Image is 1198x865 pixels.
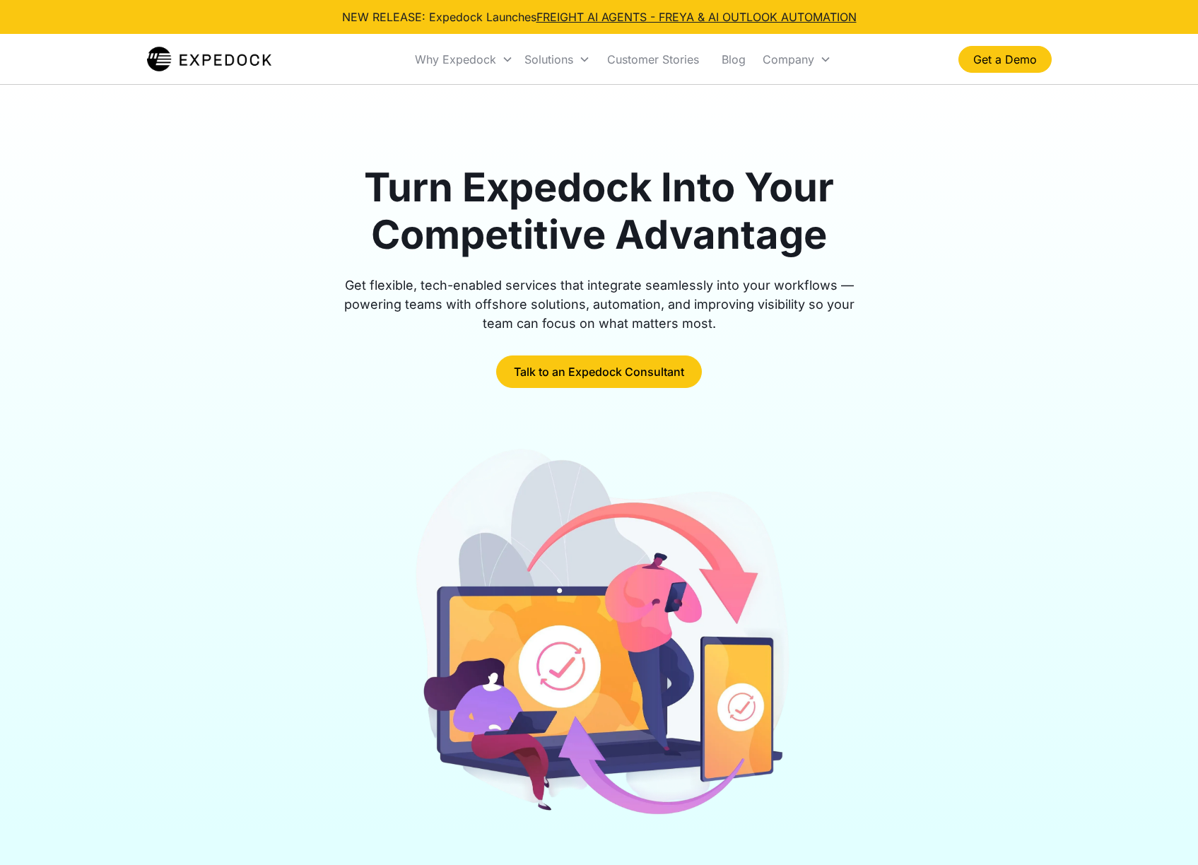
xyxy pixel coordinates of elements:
div: Why Expedock [415,52,496,66]
a: Customer Stories [596,35,710,83]
a: FREIGHT AI AGENTS - FREYA & AI OUTLOOK AUTOMATION [536,10,857,24]
h1: Turn Expedock Into Your Competitive Advantage [328,164,871,259]
div: Solutions [524,52,573,66]
img: arrow pointing to cellphone from laptop, and arrow from laptop to cellphone [406,445,792,827]
div: Get flexible, tech-enabled services that integrate seamlessly into your workflows — powering team... [328,276,871,333]
a: Blog [710,35,757,83]
div: Why Expedock [409,35,519,83]
div: Company [763,52,814,66]
div: Solutions [519,35,596,83]
a: Talk to an Expedock Consultant [496,355,702,388]
div: NEW RELEASE: Expedock Launches [342,8,857,25]
div: Company [757,35,837,83]
a: Get a Demo [958,46,1052,73]
a: home [147,45,272,73]
img: Expedock Logo [147,45,272,73]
